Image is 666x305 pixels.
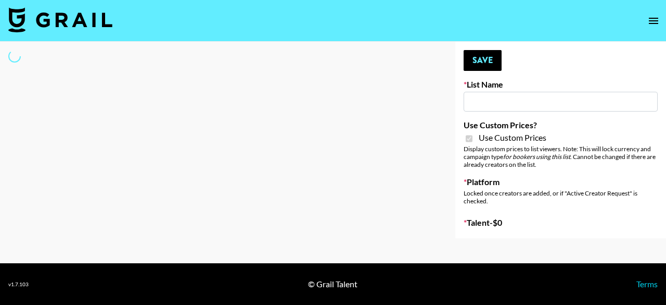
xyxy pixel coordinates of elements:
label: Talent - $ 0 [464,217,658,228]
div: © Grail Talent [308,279,357,289]
div: Locked once creators are added, or if "Active Creator Request" is checked. [464,189,658,205]
button: Save [464,50,502,71]
label: Platform [464,177,658,187]
span: Use Custom Prices [479,132,546,143]
a: Terms [636,279,658,289]
label: List Name [464,79,658,90]
button: open drawer [643,10,664,31]
div: v 1.7.103 [8,281,29,288]
em: for bookers using this list [503,153,570,161]
img: Grail Talent [8,7,112,32]
label: Use Custom Prices? [464,120,658,130]
div: Display custom prices to list viewers. Note: This will lock currency and campaign type . Cannot b... [464,145,658,168]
